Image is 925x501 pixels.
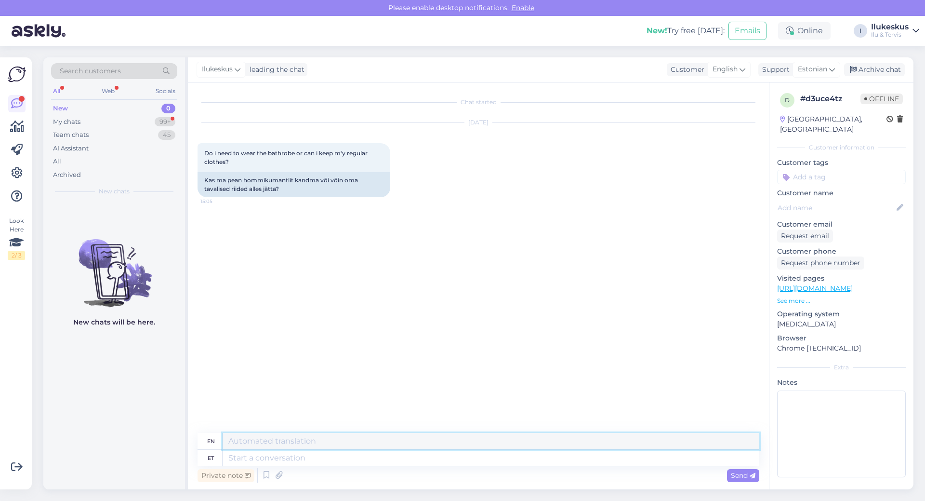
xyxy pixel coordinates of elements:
span: Search customers [60,66,121,76]
div: Web [100,85,117,97]
div: et [208,450,214,466]
p: Browser [777,333,906,343]
p: Visited pages [777,273,906,284]
p: Chrome [TECHNICAL_ID] [777,343,906,353]
span: Ilukeskus [202,64,233,75]
div: Look Here [8,217,25,260]
div: Extra [777,363,906,372]
div: Chat started [198,98,759,107]
div: Socials [154,85,177,97]
p: Customer tags [777,158,906,168]
div: Kas ma pean hommikumantlit kandma või võin oma tavalised riided alles jätta? [198,172,390,197]
span: d [785,96,790,104]
div: Try free [DATE]: [647,25,725,37]
img: Askly Logo [8,65,26,83]
div: My chats [53,117,80,127]
div: New [53,104,68,113]
div: Customer information [777,143,906,152]
span: 15:05 [200,198,237,205]
div: AI Assistant [53,144,89,153]
div: Request phone number [777,257,864,270]
p: Customer name [777,188,906,198]
div: [GEOGRAPHIC_DATA], [GEOGRAPHIC_DATA] [780,114,886,135]
div: Ilukeskus [871,23,909,31]
span: English [713,64,738,75]
div: Request email [777,230,833,243]
div: Customer [667,65,704,75]
a: [URL][DOMAIN_NAME] [777,284,853,293]
span: Offline [860,94,903,104]
p: [MEDICAL_DATA] [777,319,906,329]
b: New! [647,26,667,35]
div: [DATE] [198,118,759,127]
div: Support [758,65,790,75]
p: New chats will be here. [73,317,155,327]
div: 0 [161,104,175,113]
div: Ilu & Tervis [871,31,909,39]
p: See more ... [777,297,906,305]
div: # d3uce4tz [800,93,860,105]
span: Send [731,471,755,480]
div: Private note [198,469,254,482]
span: Do i need to wear the bathrobe or can i keep m'y regular clothes? [204,149,369,165]
p: Customer phone [777,246,906,257]
input: Add name [778,203,895,213]
span: Estonian [798,64,827,75]
div: Archive chat [844,63,905,76]
div: 45 [158,130,175,140]
p: Operating system [777,309,906,319]
span: Enable [509,3,537,12]
div: All [53,157,61,166]
p: Customer email [777,219,906,230]
button: Emails [728,22,766,40]
div: All [51,85,62,97]
div: leading the chat [246,65,304,75]
span: New chats [99,187,130,196]
a: IlukeskusIlu & Tervis [871,23,919,39]
div: 2 / 3 [8,251,25,260]
p: Notes [777,378,906,388]
img: No chats [43,222,185,309]
div: 99+ [155,117,175,127]
div: I [854,24,867,38]
div: Archived [53,170,81,180]
div: Online [778,22,831,40]
div: en [207,433,215,449]
input: Add a tag [777,170,906,184]
div: Team chats [53,130,89,140]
